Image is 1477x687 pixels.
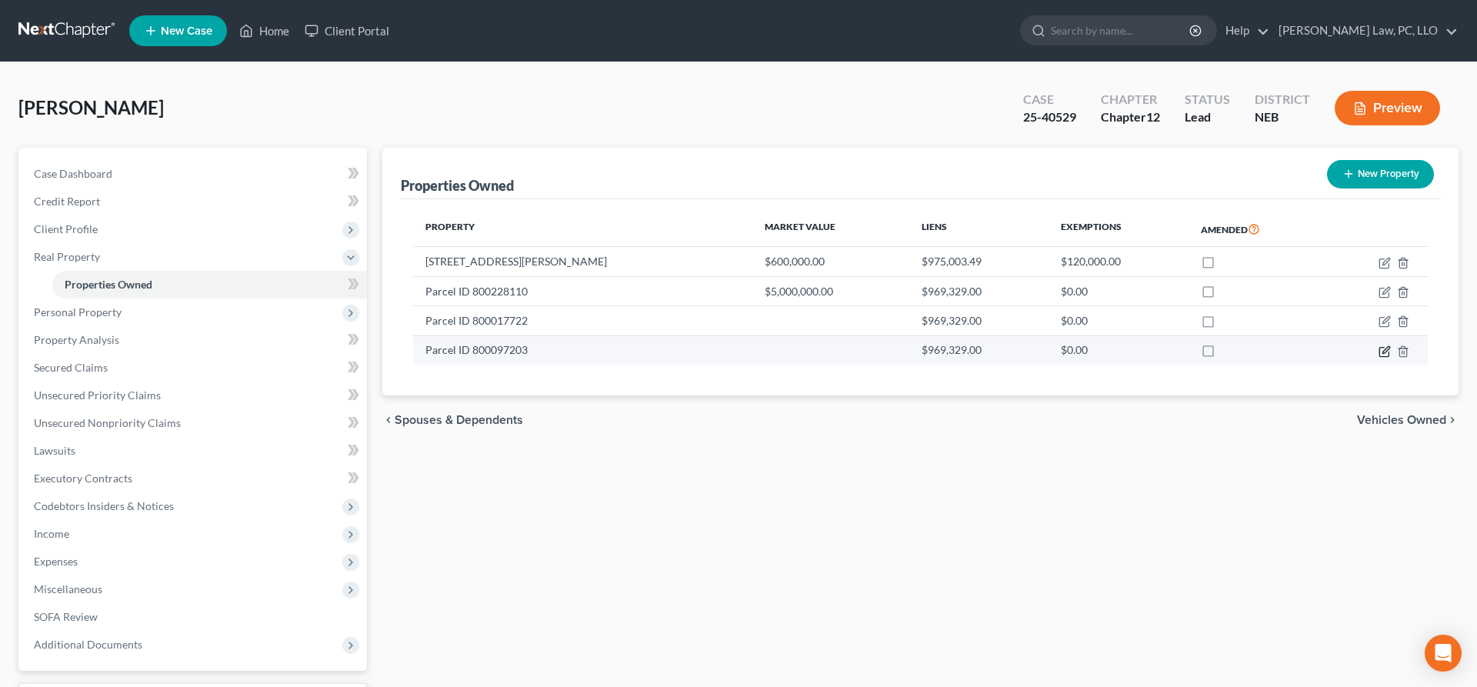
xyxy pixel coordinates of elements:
[22,437,367,465] a: Lawsuits
[413,335,752,365] td: Parcel ID 800097203
[22,382,367,409] a: Unsecured Priority Claims
[413,212,752,247] th: Property
[1051,16,1192,45] input: Search by name...
[413,306,752,335] td: Parcel ID 800017722
[34,582,102,595] span: Miscellaneous
[34,389,161,402] span: Unsecured Priority Claims
[34,222,98,235] span: Client Profile
[34,472,132,485] span: Executory Contracts
[1425,635,1462,672] div: Open Intercom Messenger
[382,414,395,426] i: chevron_left
[752,247,909,276] td: $600,000.00
[34,610,98,623] span: SOFA Review
[909,335,1049,365] td: $969,329.00
[1101,108,1160,126] div: Chapter
[909,212,1049,247] th: Liens
[34,499,174,512] span: Codebtors Insiders & Notices
[1446,414,1459,426] i: chevron_right
[1327,160,1434,188] button: New Property
[22,326,367,354] a: Property Analysis
[1185,91,1230,108] div: Status
[1049,247,1189,276] td: $120,000.00
[34,527,69,540] span: Income
[22,465,367,492] a: Executory Contracts
[413,247,752,276] td: [STREET_ADDRESS][PERSON_NAME]
[401,176,514,195] div: Properties Owned
[1185,108,1230,126] div: Lead
[1189,212,1326,247] th: Amended
[382,414,523,426] button: chevron_left Spouses & Dependents
[22,354,367,382] a: Secured Claims
[1255,91,1310,108] div: District
[413,276,752,305] td: Parcel ID 800228110
[52,271,367,298] a: Properties Owned
[1049,335,1189,365] td: $0.00
[1049,276,1189,305] td: $0.00
[34,416,181,429] span: Unsecured Nonpriority Claims
[1357,414,1459,426] button: Vehicles Owned chevron_right
[395,414,523,426] span: Spouses & Dependents
[1335,91,1440,125] button: Preview
[34,333,119,346] span: Property Analysis
[297,17,397,45] a: Client Portal
[1357,414,1446,426] span: Vehicles Owned
[34,167,112,180] span: Case Dashboard
[1023,108,1076,126] div: 25-40529
[1218,17,1269,45] a: Help
[18,96,164,118] span: [PERSON_NAME]
[161,25,212,37] span: New Case
[909,276,1049,305] td: $969,329.00
[22,603,367,631] a: SOFA Review
[34,305,122,318] span: Personal Property
[22,160,367,188] a: Case Dashboard
[22,409,367,437] a: Unsecured Nonpriority Claims
[22,188,367,215] a: Credit Report
[1146,109,1160,124] span: 12
[34,250,100,263] span: Real Property
[909,306,1049,335] td: $969,329.00
[232,17,297,45] a: Home
[34,555,78,568] span: Expenses
[1271,17,1458,45] a: [PERSON_NAME] Law, PC, LLO
[1255,108,1310,126] div: NEB
[1049,306,1189,335] td: $0.00
[1049,212,1189,247] th: Exemptions
[1101,91,1160,108] div: Chapter
[909,247,1049,276] td: $975,003.49
[34,195,100,208] span: Credit Report
[65,278,152,291] span: Properties Owned
[34,638,142,651] span: Additional Documents
[752,212,909,247] th: Market Value
[34,361,108,374] span: Secured Claims
[34,444,75,457] span: Lawsuits
[1023,91,1076,108] div: Case
[752,276,909,305] td: $5,000,000.00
